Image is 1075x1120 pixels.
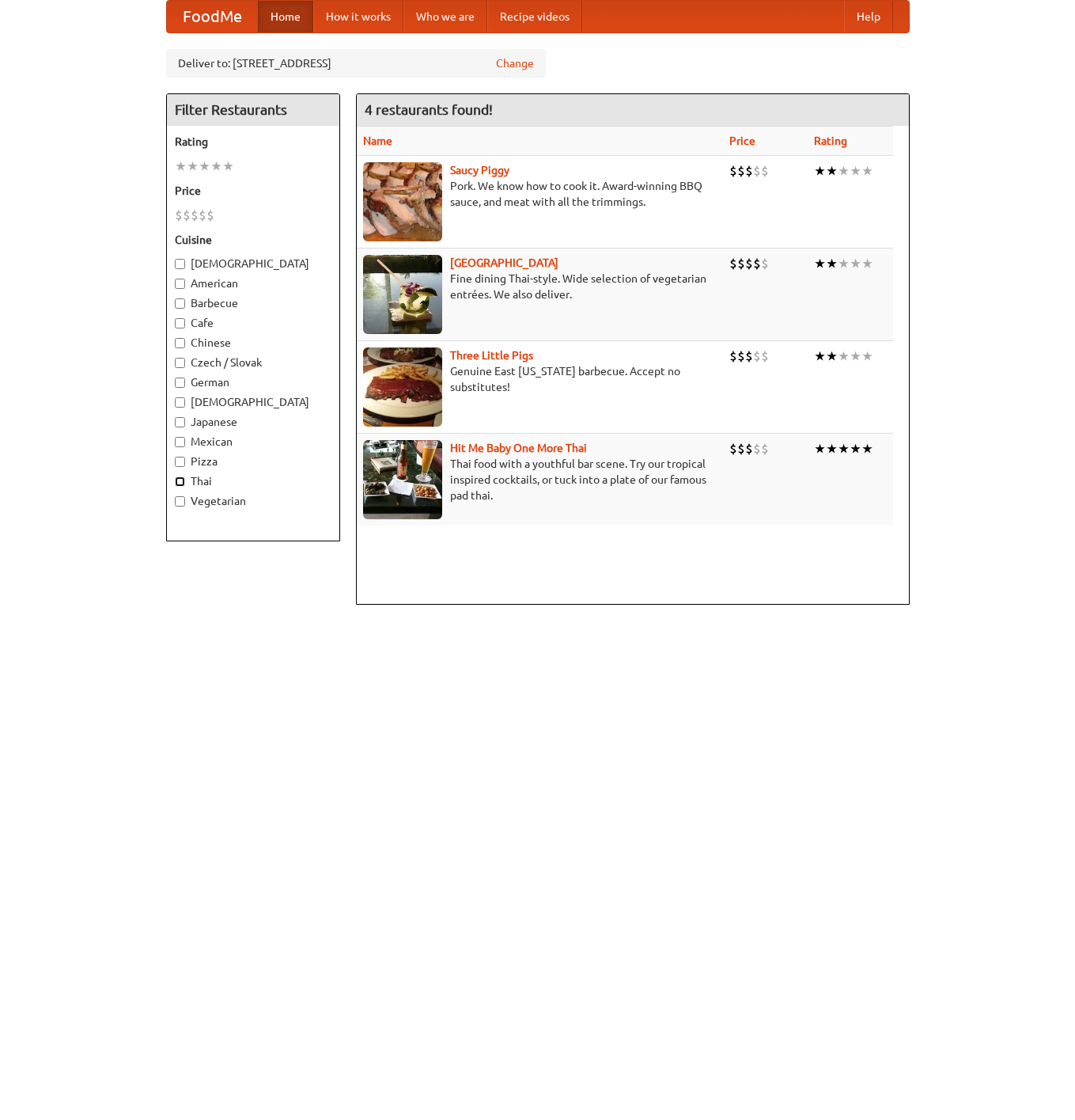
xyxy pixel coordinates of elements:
[175,397,185,408] input: [DEMOGRAPHIC_DATA]
[175,378,185,388] input: German
[761,255,769,272] li: $
[450,164,509,177] a: Saucy Piggy
[745,255,753,272] li: $
[175,259,185,269] input: [DEMOGRAPHIC_DATA]
[403,1,487,32] a: Who we are
[175,298,185,309] input: Barbecue
[363,440,442,519] img: babythai.jpg
[199,207,206,224] li: $
[175,318,185,328] input: Cafe
[450,256,558,269] a: [GEOGRAPHIC_DATA]
[365,102,493,117] ng-pluralize: 4 restaurants found!
[222,158,234,175] li: ★
[363,347,442,427] img: littlepigs.jpg
[450,349,533,362] a: Three Little Pigs
[175,496,185,507] input: Vegetarian
[861,255,873,272] li: ★
[175,207,183,224] li: $
[814,255,826,272] li: ★
[729,440,737,457] li: $
[737,347,745,365] li: $
[175,275,331,291] label: American
[496,55,534,71] a: Change
[175,232,331,248] h5: Cuisine
[838,347,850,365] li: ★
[175,473,331,489] label: Thai
[826,440,838,457] li: ★
[838,440,850,457] li: ★
[729,255,737,272] li: $
[487,1,582,32] a: Recipe videos
[814,135,847,147] a: Rating
[175,134,331,150] h5: Rating
[206,207,214,224] li: $
[166,49,546,78] div: Deliver to: [STREET_ADDRESS]
[175,394,331,410] label: [DEMOGRAPHIC_DATA]
[850,440,861,457] li: ★
[175,417,185,427] input: Japanese
[175,295,331,311] label: Barbecue
[761,347,769,365] li: $
[753,162,761,180] li: $
[729,347,737,365] li: $
[761,162,769,180] li: $
[729,162,737,180] li: $
[838,255,850,272] li: ★
[175,454,331,469] label: Pizza
[814,440,826,457] li: ★
[175,335,331,351] label: Chinese
[850,255,861,272] li: ★
[450,442,587,454] a: Hit Me Baby One More Thai
[826,347,838,365] li: ★
[199,158,210,175] li: ★
[210,158,222,175] li: ★
[175,358,185,368] input: Czech / Slovak
[753,347,761,365] li: $
[175,476,185,487] input: Thai
[175,256,331,271] label: [DEMOGRAPHIC_DATA]
[175,279,185,289] input: American
[363,135,392,147] a: Name
[167,94,339,126] h4: Filter Restaurants
[363,363,717,395] p: Genuine East [US_STATE] barbecue. Accept no substitutes!
[187,158,199,175] li: ★
[175,338,185,348] input: Chinese
[175,374,331,390] label: German
[745,440,753,457] li: $
[175,355,331,370] label: Czech / Slovak
[838,162,850,180] li: ★
[363,178,717,210] p: Pork. We know how to cook it. Award-winning BBQ sauce, and meat with all the trimmings.
[175,414,331,430] label: Japanese
[844,1,893,32] a: Help
[745,347,753,365] li: $
[183,207,191,224] li: $
[826,255,838,272] li: ★
[363,456,717,503] p: Thai food with a youthful bar scene. Try our tropical inspired cocktails, or tuck into a plate of...
[861,162,873,180] li: ★
[175,315,331,331] label: Cafe
[753,440,761,457] li: $
[363,255,442,334] img: satay.jpg
[761,440,769,457] li: $
[729,135,755,147] a: Price
[258,1,313,32] a: Home
[175,457,185,467] input: Pizza
[191,207,199,224] li: $
[814,162,826,180] li: ★
[313,1,403,32] a: How it works
[175,437,185,447] input: Mexican
[850,347,861,365] li: ★
[753,255,761,272] li: $
[850,162,861,180] li: ★
[363,271,717,302] p: Fine dining Thai-style. Wide selection of vegetarian entrées. We also deliver.
[175,493,331,509] label: Vegetarian
[826,162,838,180] li: ★
[167,1,258,32] a: FoodMe
[737,162,745,180] li: $
[745,162,753,180] li: $
[737,255,745,272] li: $
[814,347,826,365] li: ★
